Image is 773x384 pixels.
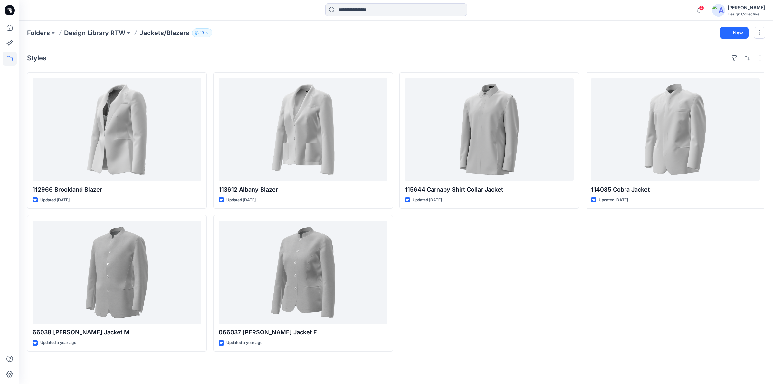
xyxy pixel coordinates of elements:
[192,28,212,37] button: 13
[219,78,387,181] a: 113612 Albany Blazer
[413,197,442,203] p: Updated [DATE]
[712,4,725,17] img: avatar
[728,4,765,12] div: [PERSON_NAME]
[226,197,256,203] p: Updated [DATE]
[405,78,574,181] a: 115644 Carnaby Shirt Collar Jacket
[33,221,201,324] a: 66038 Sawyer Jacket M
[226,340,262,346] p: Updated a year ago
[720,27,749,39] button: New
[599,197,628,203] p: Updated [DATE]
[219,328,387,337] p: 066037 [PERSON_NAME] Jacket F
[699,5,704,11] span: 4
[219,185,387,194] p: 113612 Albany Blazer
[139,28,189,37] p: Jackets/Blazers
[728,12,765,16] div: Design Collective
[33,185,201,194] p: 112966 Brookland Blazer
[219,221,387,324] a: 066037 Sawyer Jacket F
[405,185,574,194] p: 115644 Carnaby Shirt Collar Jacket
[40,340,76,346] p: Updated a year ago
[64,28,125,37] a: Design Library RTW
[40,197,70,203] p: Updated [DATE]
[33,78,201,181] a: 112966 Brookland Blazer
[27,54,46,62] h4: Styles
[591,78,760,181] a: 114085 Cobra Jacket
[591,185,760,194] p: 114085 Cobra Jacket
[200,29,204,36] p: 13
[27,28,50,37] a: Folders
[33,328,201,337] p: 66038 [PERSON_NAME] Jacket M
